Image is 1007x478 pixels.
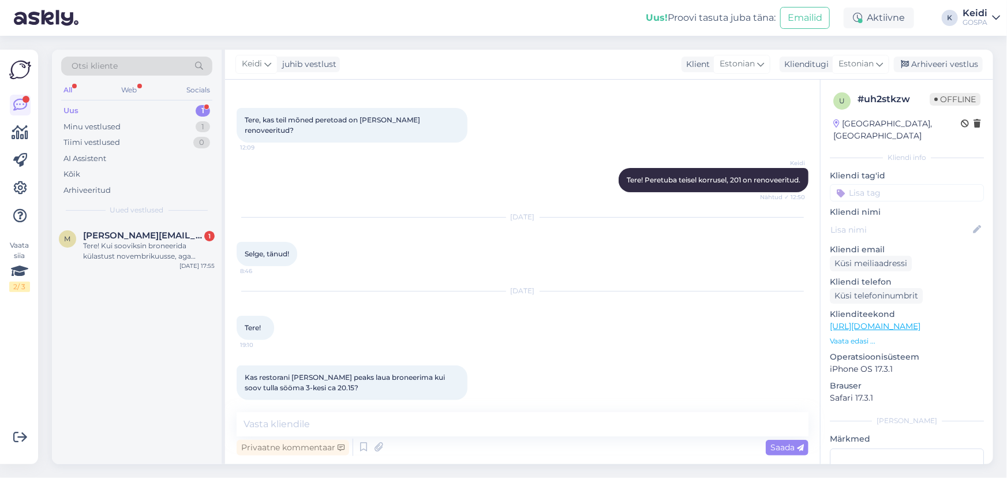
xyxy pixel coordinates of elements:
[627,175,800,184] span: Tere! Peretuba teisel korrusel, 201 on renoveeritud.
[830,256,912,271] div: Küsi meiliaadressi
[760,193,805,201] span: Nähtud ✓ 12:50
[830,351,984,363] p: Operatsioonisüsteem
[196,105,210,117] div: 1
[204,231,215,241] div: 1
[942,10,958,26] div: K
[196,121,210,133] div: 1
[830,184,984,201] input: Lisa tag
[830,308,984,320] p: Klienditeekond
[245,323,261,332] span: Tere!
[830,223,971,236] input: Lisa nimi
[9,59,31,81] img: Askly Logo
[278,58,336,70] div: juhib vestlust
[237,286,808,296] div: [DATE]
[193,137,210,148] div: 0
[646,11,776,25] div: Proovi tasuta juba täna:
[63,169,80,180] div: Kõik
[184,83,212,98] div: Socials
[83,241,215,262] div: Tere! Kui sooviksin broneerida külastust novembrikuusse, aga [PERSON_NAME] oktoobris ära teha, si...
[9,240,30,292] div: Vaata siia
[963,9,1000,27] a: KeidiGOSPA
[839,96,845,105] span: u
[119,83,140,98] div: Web
[770,442,804,453] span: Saada
[72,60,118,72] span: Otsi kliente
[110,205,164,215] span: Uued vestlused
[240,341,283,349] span: 19:10
[844,8,914,28] div: Aktiivne
[830,336,984,346] p: Vaata edasi ...
[830,152,984,163] div: Kliendi info
[245,373,447,392] span: Kas restorani [PERSON_NAME] peaks laua broneerima kui soov tulla sööma 3-kesi ca 20.15?
[830,288,923,304] div: Küsi telefoninumbrit
[237,440,349,455] div: Privaatne kommentaar
[83,230,203,241] span: maria.prass@gmail.com
[830,244,984,256] p: Kliendi email
[63,121,121,133] div: Minu vestlused
[646,12,668,23] b: Uus!
[858,92,930,106] div: # uh2stkzw
[830,170,984,182] p: Kliendi tag'id
[65,234,71,243] span: m
[9,282,30,292] div: 2 / 3
[963,9,987,18] div: Keidi
[63,185,111,196] div: Arhiveeritud
[240,267,283,275] span: 8:46
[833,118,961,142] div: [GEOGRAPHIC_DATA], [GEOGRAPHIC_DATA]
[240,143,283,152] span: 12:09
[780,7,830,29] button: Emailid
[830,363,984,375] p: iPhone OS 17.3.1
[179,262,215,270] div: [DATE] 17:55
[830,433,984,445] p: Märkmed
[762,159,805,167] span: Keidi
[63,105,78,117] div: Uus
[930,93,980,106] span: Offline
[780,58,829,70] div: Klienditugi
[63,137,120,148] div: Tiimi vestlused
[963,18,987,27] div: GOSPA
[61,83,74,98] div: All
[830,416,984,426] div: [PERSON_NAME]
[240,401,283,409] span: 19:10
[830,380,984,392] p: Brauser
[720,58,755,70] span: Estonian
[830,392,984,404] p: Safari 17.3.1
[838,58,874,70] span: Estonian
[237,212,808,222] div: [DATE]
[245,115,422,135] span: Tere, kas teil mõned peretoad on [PERSON_NAME] renoveeritud?
[682,58,710,70] div: Klient
[830,321,920,331] a: [URL][DOMAIN_NAME]
[830,276,984,288] p: Kliendi telefon
[894,57,983,72] div: Arhiveeri vestlus
[63,153,106,165] div: AI Assistent
[242,58,262,70] span: Keidi
[245,249,289,258] span: Selge, tänud!
[830,206,984,218] p: Kliendi nimi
